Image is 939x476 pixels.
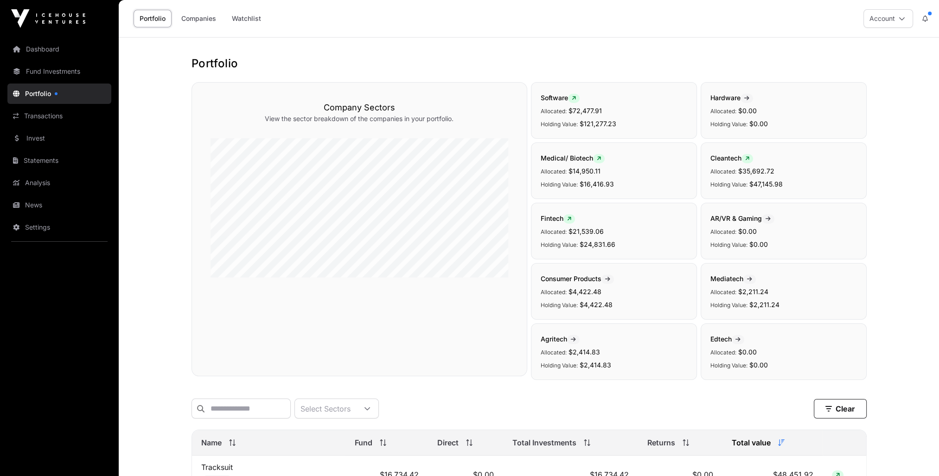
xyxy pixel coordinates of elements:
[211,114,508,123] p: View the sector breakdown of the companies in your portfolio.
[710,362,747,369] span: Holding Value:
[710,181,747,188] span: Holding Value:
[580,361,611,369] span: $2,414.83
[211,101,508,114] h3: Company Sectors
[134,10,172,27] a: Portfolio
[749,180,783,188] span: $47,145.98
[512,437,576,448] span: Total Investments
[541,154,605,162] span: Medical/ Biotech
[7,195,111,215] a: News
[541,121,578,128] span: Holding Value:
[11,9,85,28] img: Icehouse Ventures Logo
[7,61,111,82] a: Fund Investments
[710,302,747,309] span: Holding Value:
[7,106,111,126] a: Transactions
[738,227,757,235] span: $0.00
[541,362,578,369] span: Holding Value:
[738,167,774,175] span: $35,692.72
[710,228,736,235] span: Allocated:
[569,348,600,356] span: $2,414.83
[541,168,567,175] span: Allocated:
[569,167,600,175] span: $14,950.11
[355,437,372,448] span: Fund
[201,437,222,448] span: Name
[893,431,939,476] iframe: Chat Widget
[732,437,771,448] span: Total value
[647,437,675,448] span: Returns
[710,289,736,296] span: Allocated:
[541,214,575,222] span: Fintech
[749,120,768,128] span: $0.00
[580,120,616,128] span: $121,277.23
[710,335,744,343] span: Edtech
[710,349,736,356] span: Allocated:
[541,349,567,356] span: Allocated:
[7,39,111,59] a: Dashboard
[7,217,111,238] a: Settings
[192,56,867,71] h1: Portfolio
[580,301,613,309] span: $4,422.48
[569,288,601,296] span: $4,422.48
[541,181,578,188] span: Holding Value:
[7,150,111,171] a: Statements
[749,361,768,369] span: $0.00
[710,241,747,248] span: Holding Value:
[710,154,753,162] span: Cleantech
[541,302,578,309] span: Holding Value:
[738,107,757,115] span: $0.00
[295,399,356,418] div: Select Sectors
[541,228,567,235] span: Allocated:
[541,241,578,248] span: Holding Value:
[541,275,614,283] span: Consumer Products
[710,94,753,102] span: Hardware
[569,227,604,235] span: $21,539.06
[7,173,111,193] a: Analysis
[580,240,615,248] span: $24,831.66
[738,288,768,296] span: $2,211.24
[710,168,736,175] span: Allocated:
[749,240,768,248] span: $0.00
[569,107,602,115] span: $72,477.91
[710,275,756,283] span: Mediatech
[710,121,747,128] span: Holding Value:
[710,108,736,115] span: Allocated:
[541,94,580,102] span: Software
[863,9,913,28] button: Account
[437,437,459,448] span: Direct
[7,128,111,148] a: Invest
[226,10,267,27] a: Watchlist
[814,399,867,418] button: Clear
[175,10,222,27] a: Companies
[201,463,233,472] a: Tracksuit
[541,289,567,296] span: Allocated:
[7,84,111,104] a: Portfolio
[749,301,779,309] span: $2,211.24
[710,214,774,222] span: AR/VR & Gaming
[738,348,757,356] span: $0.00
[541,108,567,115] span: Allocated:
[541,335,580,343] span: Agritech
[580,180,614,188] span: $16,416.93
